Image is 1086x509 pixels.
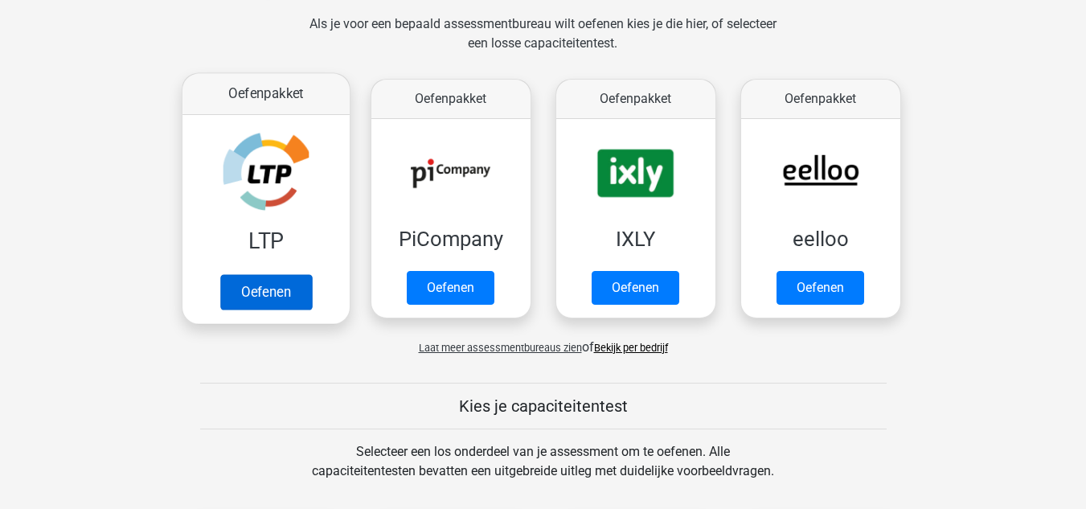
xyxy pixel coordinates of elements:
[219,274,311,310] a: Oefenen
[777,271,864,305] a: Oefenen
[594,342,668,354] a: Bekijk per bedrijf
[407,271,494,305] a: Oefenen
[200,396,887,416] h5: Kies je capaciteitentest
[297,442,789,500] div: Selecteer een los onderdeel van je assessment om te oefenen. Alle capaciteitentesten bevatten een...
[592,271,679,305] a: Oefenen
[174,325,913,357] div: of
[419,342,582,354] span: Laat meer assessmentbureaus zien
[297,14,789,72] div: Als je voor een bepaald assessmentbureau wilt oefenen kies je die hier, of selecteer een losse ca...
